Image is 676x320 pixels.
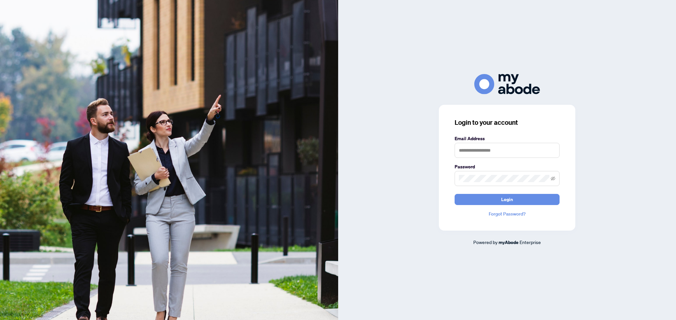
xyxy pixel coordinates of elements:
[520,239,541,245] span: Enterprise
[455,210,560,217] a: Forgot Password?
[551,176,555,181] span: eye-invisible
[473,239,498,245] span: Powered by
[474,74,540,94] img: ma-logo
[501,194,513,205] span: Login
[455,118,560,127] h3: Login to your account
[455,135,560,142] label: Email Address
[455,163,560,170] label: Password
[499,239,519,246] a: myAbode
[455,194,560,205] button: Login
